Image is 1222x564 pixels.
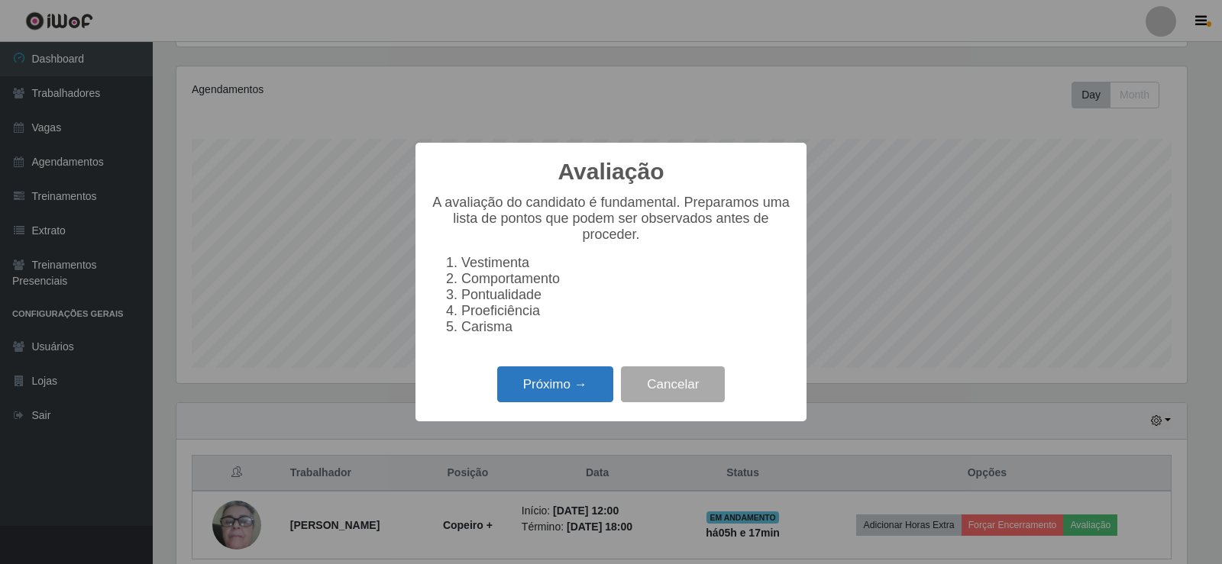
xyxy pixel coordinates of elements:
[461,303,791,319] li: Proeficiência
[497,366,613,402] button: Próximo →
[461,255,791,271] li: Vestimenta
[461,271,791,287] li: Comportamento
[461,319,791,335] li: Carisma
[558,158,664,185] h2: Avaliação
[621,366,725,402] button: Cancelar
[431,195,791,243] p: A avaliação do candidato é fundamental. Preparamos uma lista de pontos que podem ser observados a...
[461,287,791,303] li: Pontualidade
